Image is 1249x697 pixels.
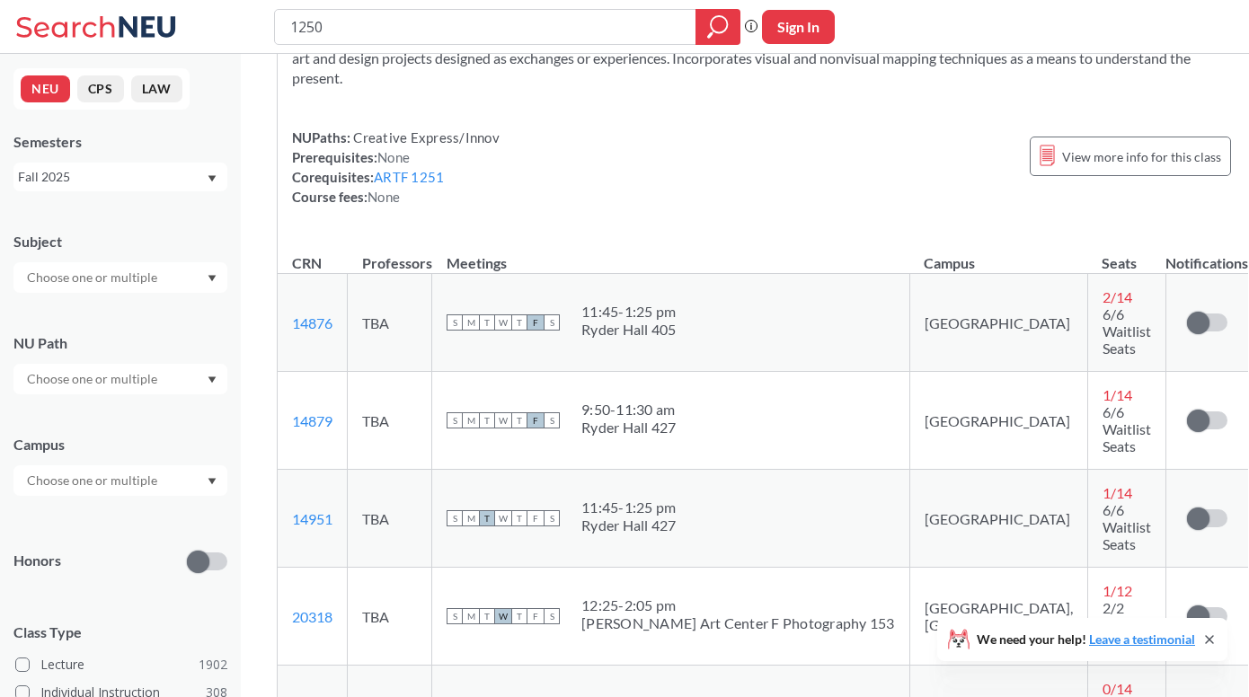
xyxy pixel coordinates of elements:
[581,419,677,437] div: Ryder Hall 427
[527,412,544,428] span: F
[13,132,227,152] div: Semesters
[199,655,227,675] span: 1902
[581,516,677,534] div: Ryder Hall 427
[447,608,463,624] span: S
[18,167,206,187] div: Fall 2025
[695,9,740,45] div: magnifying glass
[368,189,400,205] span: None
[581,401,677,419] div: 9:50 - 11:30 am
[13,364,227,394] div: Dropdown arrow
[13,163,227,191] div: Fall 2025Dropdown arrow
[463,412,479,428] span: M
[13,262,227,293] div: Dropdown arrow
[909,274,1087,372] td: [GEOGRAPHIC_DATA]
[377,149,410,165] span: None
[348,235,432,274] th: Professors
[13,622,227,642] span: Class Type
[479,412,495,428] span: T
[527,510,544,526] span: F
[1103,501,1151,552] span: 6/6 Waitlist Seats
[1103,599,1151,650] span: 2/2 Waitlist Seats
[208,478,217,485] svg: Dropdown arrow
[1103,305,1151,357] span: 6/6 Waitlist Seats
[292,253,322,273] div: CRN
[292,128,500,207] div: NUPaths: Prerequisites: Corequisites: Course fees:
[13,232,227,251] div: Subject
[479,608,495,624] span: T
[292,608,332,625] a: 20318
[463,510,479,526] span: M
[544,412,560,428] span: S
[15,653,227,676] label: Lecture
[511,314,527,331] span: T
[495,314,511,331] span: W
[1103,288,1132,305] span: 2 / 14
[447,314,463,331] span: S
[348,274,432,372] td: TBA
[511,510,527,526] span: T
[1103,484,1132,501] span: 1 / 14
[288,12,683,42] input: Class, professor, course number, "phrase"
[292,314,332,331] a: 14876
[18,368,169,390] input: Choose one or multiple
[208,275,217,282] svg: Dropdown arrow
[511,412,527,428] span: T
[13,551,61,571] p: Honors
[13,465,227,496] div: Dropdown arrow
[374,169,444,185] a: ARTF 1251
[21,75,70,102] button: NEU
[909,470,1087,568] td: [GEOGRAPHIC_DATA]
[581,321,677,339] div: Ryder Hall 405
[544,608,560,624] span: S
[1089,631,1195,647] a: Leave a testimonial
[909,235,1087,274] th: Campus
[511,608,527,624] span: T
[495,608,511,624] span: W
[348,372,432,470] td: TBA
[495,412,511,428] span: W
[348,568,432,666] td: TBA
[909,568,1087,666] td: [GEOGRAPHIC_DATA], [GEOGRAPHIC_DATA]
[18,267,169,288] input: Choose one or multiple
[447,412,463,428] span: S
[977,633,1195,646] span: We need your help!
[350,129,500,146] span: Creative Express/Innov
[479,510,495,526] span: T
[581,614,895,632] div: [PERSON_NAME] Art Center F Photography 153
[527,608,544,624] span: F
[479,314,495,331] span: T
[527,314,544,331] span: F
[495,510,511,526] span: W
[463,314,479,331] span: M
[707,14,729,40] svg: magnifying glass
[581,596,895,614] div: 12:25 - 2:05 pm
[1103,582,1132,599] span: 1 / 12
[1062,146,1221,168] span: View more info for this class
[1087,235,1165,274] th: Seats
[544,510,560,526] span: S
[208,376,217,384] svg: Dropdown arrow
[1103,680,1132,697] span: 0 / 14
[1103,403,1151,454] span: 6/6 Waitlist Seats
[348,470,432,568] td: TBA
[432,235,910,274] th: Meetings
[18,470,169,491] input: Choose one or multiple
[762,10,835,44] button: Sign In
[131,75,182,102] button: LAW
[909,372,1087,470] td: [GEOGRAPHIC_DATA]
[544,314,560,331] span: S
[1103,386,1132,403] span: 1 / 14
[292,510,332,527] a: 14951
[13,435,227,454] div: Campus
[1165,235,1248,274] th: Notifications
[581,498,677,516] div: 11:45 - 1:25 pm
[292,412,332,429] a: 14879
[463,608,479,624] span: M
[13,333,227,353] div: NU Path
[447,510,463,526] span: S
[581,303,677,321] div: 11:45 - 1:25 pm
[77,75,124,102] button: CPS
[208,175,217,182] svg: Dropdown arrow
